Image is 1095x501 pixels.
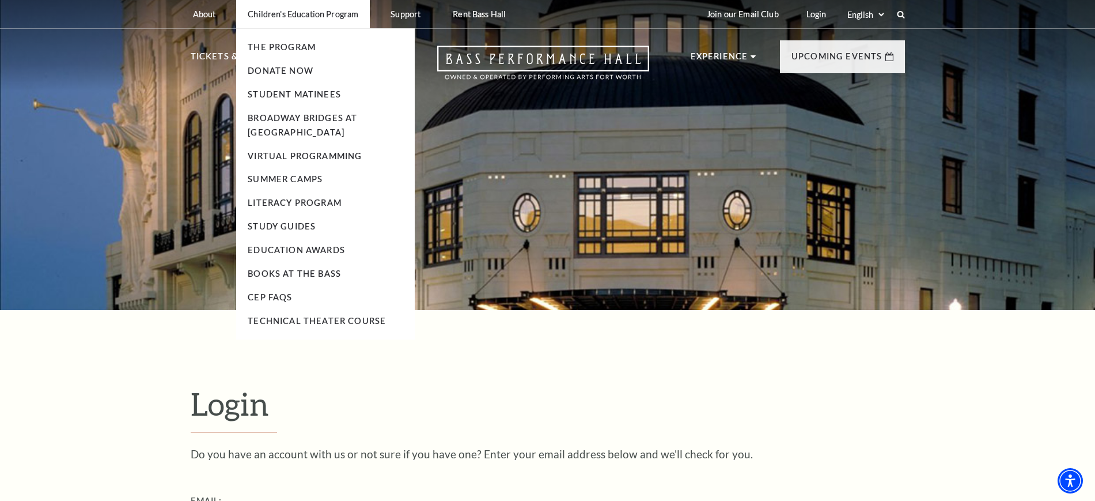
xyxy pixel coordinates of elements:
[248,269,341,278] a: Books At The Bass
[248,9,358,19] p: Children's Education Program
[248,316,386,326] a: Technical Theater Course
[391,9,420,19] p: Support
[1058,468,1083,494] div: Accessibility Menu
[691,50,748,70] p: Experience
[248,221,316,231] a: Study Guides
[248,113,357,137] a: Broadway Bridges at [GEOGRAPHIC_DATA]
[248,89,341,99] a: Student Matinees
[396,46,691,91] a: Open this option
[191,385,269,422] span: Login
[191,50,277,70] p: Tickets & Events
[191,449,905,459] p: Do you have an account with us or not sure if you have one? Enter your email address below and we...
[248,174,323,184] a: Summer Camps
[248,245,345,255] a: Education Awards
[791,50,882,70] p: Upcoming Events
[453,9,506,19] p: Rent Bass Hall
[248,151,362,161] a: Virtual Programming
[845,9,886,20] select: Select:
[248,42,316,52] a: The Program
[248,66,313,76] a: Donate Now
[248,198,342,208] a: Literacy Program
[193,9,216,19] p: About
[248,292,292,302] a: CEP Faqs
